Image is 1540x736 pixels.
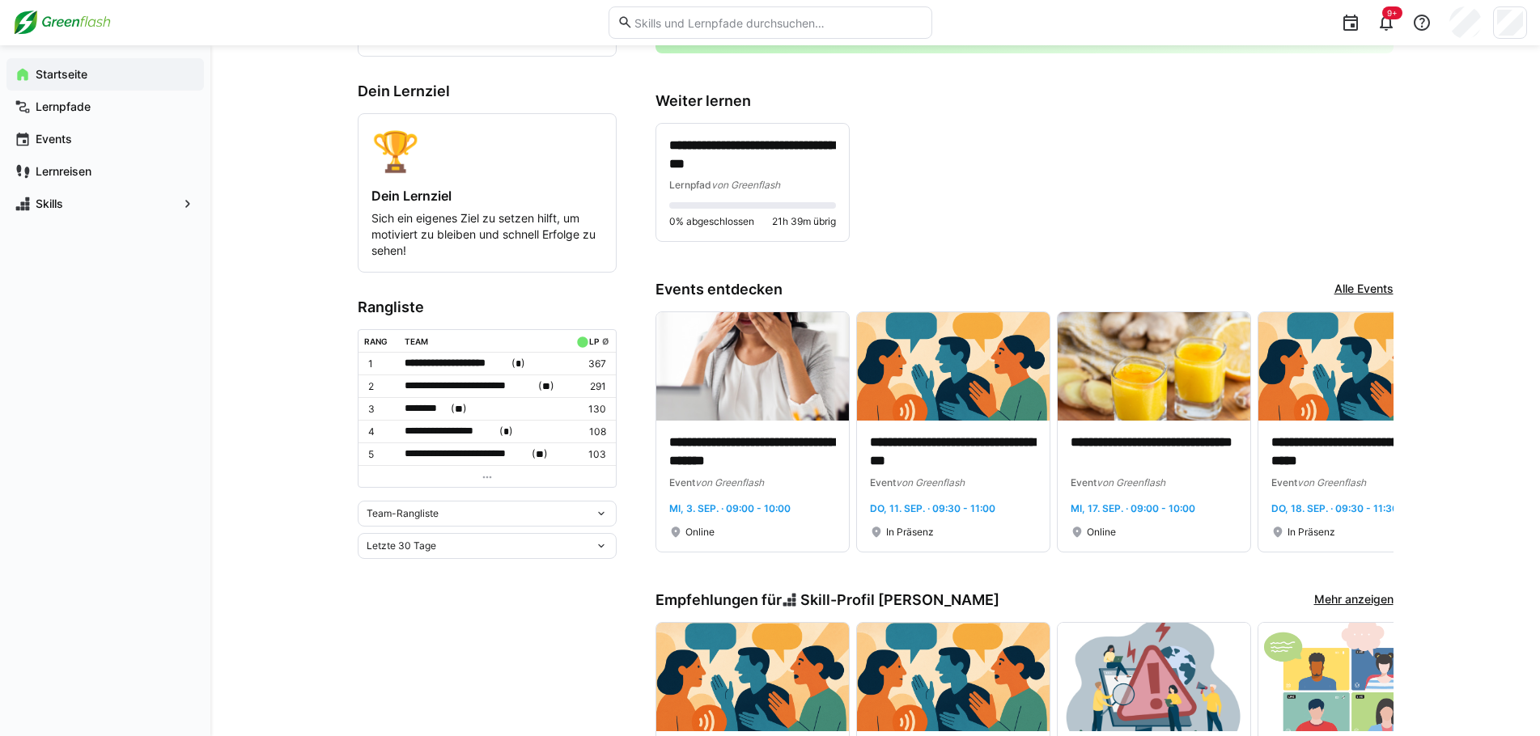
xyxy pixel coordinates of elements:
div: Rang [364,336,388,346]
span: ( ) [538,378,554,395]
img: image [656,623,849,731]
span: Do, 11. Sep. · 09:30 - 11:00 [870,502,995,514]
img: image [857,623,1050,731]
div: Team [405,336,428,346]
span: Lernpfad [669,179,711,191]
span: Mi, 17. Sep. · 09:00 - 10:00 [1071,502,1195,514]
h4: Dein Lernziel [371,188,603,204]
span: ( ) [499,423,513,440]
span: Skill-Profil [PERSON_NAME] [800,591,999,609]
span: 0% abgeschlossen [669,215,754,228]
p: 367 [573,357,605,370]
h3: Empfehlungen für [655,591,1000,609]
span: In Präsenz [1288,526,1335,539]
p: 5 [368,448,392,461]
span: von Greenflash [711,179,780,191]
img: image [1058,623,1250,731]
a: Alle Events [1334,281,1394,298]
div: LP [589,336,599,346]
h3: Weiter lernen [655,92,1394,110]
img: image [1258,623,1451,731]
input: Skills und Lernpfade durchsuchen… [633,15,923,30]
span: ( ) [451,400,467,417]
a: ø [602,333,609,347]
span: Team-Rangliste [367,507,439,520]
span: 21h 39m übrig [772,215,836,228]
span: 9+ [1387,8,1398,18]
span: Event [1071,476,1097,489]
span: von Greenflash [1297,476,1366,489]
span: Event [1271,476,1297,489]
span: ( ) [532,446,548,463]
span: Online [685,526,715,539]
span: Do, 18. Sep. · 09:30 - 11:30 [1271,502,1398,514]
a: Mehr anzeigen [1314,591,1394,609]
div: 🏆 [371,127,603,175]
span: Letzte 30 Tage [367,539,436,552]
span: Mi, 3. Sep. · 09:00 - 10:00 [669,502,791,514]
p: 3 [368,403,392,416]
p: 2 [368,380,392,393]
h3: Events entdecken [655,281,783,298]
span: ( ) [511,355,525,372]
span: von Greenflash [695,476,764,489]
p: 130 [573,403,605,416]
img: image [1258,312,1451,421]
p: 108 [573,425,605,438]
span: von Greenflash [1097,476,1165,489]
h3: Rangliste [358,298,617,316]
span: Event [669,476,695,489]
span: von Greenflash [896,476,965,489]
p: 1 [368,357,392,370]
img: image [857,312,1050,421]
p: 103 [573,448,605,461]
span: Online [1087,526,1116,539]
p: 291 [573,380,605,393]
img: image [1058,312,1250,421]
span: In Präsenz [886,526,934,539]
p: Sich ein eigenes Ziel zu setzen hilft, um motiviert zu bleiben und schnell Erfolge zu sehen! [371,210,603,259]
p: 4 [368,425,392,438]
span: Event [870,476,896,489]
img: image [656,312,849,421]
h3: Dein Lernziel [358,82,617,100]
